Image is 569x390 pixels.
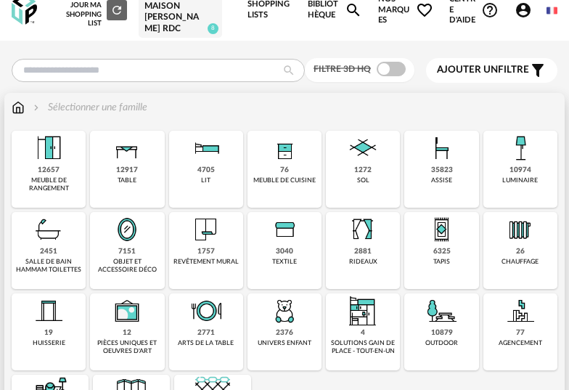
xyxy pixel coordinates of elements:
span: Filter icon [529,62,547,79]
img: Salle%20de%20bain.png [31,212,66,247]
span: filtre [437,64,529,76]
img: Rideaux.png [345,212,380,247]
div: 10879 [431,328,453,338]
div: univers enfant [258,339,311,347]
div: sol [357,176,369,184]
div: chauffage [502,258,539,266]
span: Ajouter un [437,65,498,75]
span: Magnify icon [345,1,362,19]
div: 4705 [197,166,215,175]
div: 4 [361,328,365,338]
div: 10974 [509,166,531,175]
img: UniqueOeuvre.png [110,293,144,328]
div: 2376 [276,328,293,338]
div: assise [431,176,452,184]
img: Huiserie.png [31,293,66,328]
img: Sol.png [345,131,380,166]
div: 77 [516,328,525,338]
span: Heart Outline icon [416,1,433,19]
div: revêtement mural [173,258,239,266]
div: 26 [516,247,525,256]
div: 19 [44,328,53,338]
img: Papier%20peint.png [189,212,224,247]
span: Filtre 3D HQ [314,65,371,73]
div: outdoor [425,339,458,347]
div: 2881 [354,247,372,256]
div: 2771 [197,328,215,338]
div: rideaux [349,258,377,266]
img: Outdoor.png [425,293,459,328]
div: meuble de cuisine [253,176,316,184]
div: pièces uniques et oeuvres d'art [94,339,160,356]
div: 3040 [276,247,293,256]
span: Account Circle icon [515,1,532,19]
span: Help Circle Outline icon [481,1,499,19]
div: huisserie [33,339,65,347]
img: Textile.png [267,212,302,247]
div: 76 [280,166,289,175]
img: Agencement.png [503,293,538,328]
img: Meuble%20de%20rangement.png [31,131,66,166]
div: arts de la table [178,339,234,347]
div: solutions gain de place - tout-en-un [330,339,396,356]
div: 1757 [197,247,215,256]
div: 12917 [116,166,138,175]
div: 12657 [38,166,60,175]
div: agencement [499,339,542,347]
img: UniversEnfant.png [267,293,302,328]
div: 35823 [431,166,453,175]
img: fr [547,5,557,16]
span: Account Circle icon [515,1,539,19]
button: Ajouter unfiltre Filter icon [426,58,557,83]
img: Assise.png [425,131,459,166]
span: 8 [208,23,218,34]
div: objet et accessoire déco [94,258,160,275]
div: 2451 [40,247,57,256]
img: Rangement.png [267,131,302,166]
img: Radiateur.png [503,212,538,247]
div: salle de bain hammam toilettes [16,258,81,275]
div: luminaire [502,176,538,184]
div: 6325 [433,247,451,256]
div: 1272 [354,166,372,175]
div: meuble de rangement [16,176,81,193]
div: Maison [PERSON_NAME] RDC [144,1,216,35]
img: svg+xml;base64,PHN2ZyB3aWR0aD0iMTYiIGhlaWdodD0iMTYiIHZpZXdCb3g9IjAgMCAxNiAxNiIgZmlsbD0ibm9uZSIgeG... [30,100,42,115]
div: Sélectionner une famille [30,100,147,115]
div: textile [272,258,297,266]
img: svg+xml;base64,PHN2ZyB3aWR0aD0iMTYiIGhlaWdodD0iMTciIHZpZXdCb3g9IjAgMCAxNiAxNyIgZmlsbD0ibm9uZSIgeG... [12,100,25,115]
div: lit [201,176,210,184]
img: ToutEnUn.png [345,293,380,328]
img: Tapis.png [425,212,459,247]
img: ArtTable.png [189,293,224,328]
img: Miroir.png [110,212,144,247]
div: tapis [433,258,450,266]
span: Refresh icon [110,6,123,13]
div: table [118,176,136,184]
img: Literie.png [189,131,224,166]
img: Table.png [110,131,144,166]
img: Luminaire.png [503,131,538,166]
div: 12 [123,328,131,338]
div: 7151 [118,247,136,256]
